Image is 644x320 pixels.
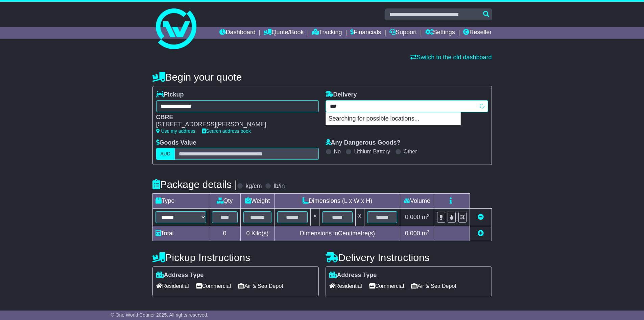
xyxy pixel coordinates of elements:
[312,27,342,39] a: Tracking
[329,281,362,291] span: Residential
[219,27,256,39] a: Dashboard
[354,148,390,155] label: Lithium Battery
[273,183,285,190] label: lb/in
[463,27,492,39] a: Reseller
[196,281,231,291] span: Commercial
[240,194,275,209] td: Weight
[156,281,189,291] span: Residential
[311,209,319,226] td: x
[411,281,456,291] span: Air & Sea Depot
[355,209,364,226] td: x
[405,230,420,237] span: 0.000
[404,148,417,155] label: Other
[422,214,430,220] span: m
[152,194,209,209] td: Type
[350,27,381,39] a: Financials
[264,27,304,39] a: Quote/Book
[240,226,275,241] td: Kilo(s)
[152,179,237,190] h4: Package details |
[156,128,195,134] a: Use my address
[405,214,420,220] span: 0.000
[209,194,240,209] td: Qty
[156,272,204,279] label: Address Type
[238,281,283,291] span: Air & Sea Depot
[156,121,312,128] div: [STREET_ADDRESS][PERSON_NAME]
[156,139,196,147] label: Goods Value
[326,139,401,147] label: Any Dangerous Goods?
[427,213,430,218] sup: 3
[422,230,430,237] span: m
[152,71,492,83] h4: Begin your quote
[389,27,417,39] a: Support
[326,91,357,99] label: Delivery
[326,112,460,125] p: Searching for possible locations...
[369,281,404,291] span: Commercial
[400,194,434,209] td: Volume
[410,54,492,61] a: Switch to the old dashboard
[478,214,484,220] a: Remove this item
[427,229,430,234] sup: 3
[156,114,312,121] div: CBRE
[425,27,455,39] a: Settings
[334,148,341,155] label: No
[152,252,319,263] h4: Pickup Instructions
[478,230,484,237] a: Add new item
[245,183,262,190] label: kg/cm
[326,252,492,263] h4: Delivery Instructions
[209,226,240,241] td: 0
[111,312,209,318] span: © One World Courier 2025. All rights reserved.
[152,226,209,241] td: Total
[246,230,249,237] span: 0
[329,272,377,279] label: Address Type
[275,226,400,241] td: Dimensions in Centimetre(s)
[275,194,400,209] td: Dimensions (L x W x H)
[326,100,488,112] typeahead: Please provide city
[202,128,251,134] a: Search address book
[156,148,175,160] label: AUD
[156,91,184,99] label: Pickup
